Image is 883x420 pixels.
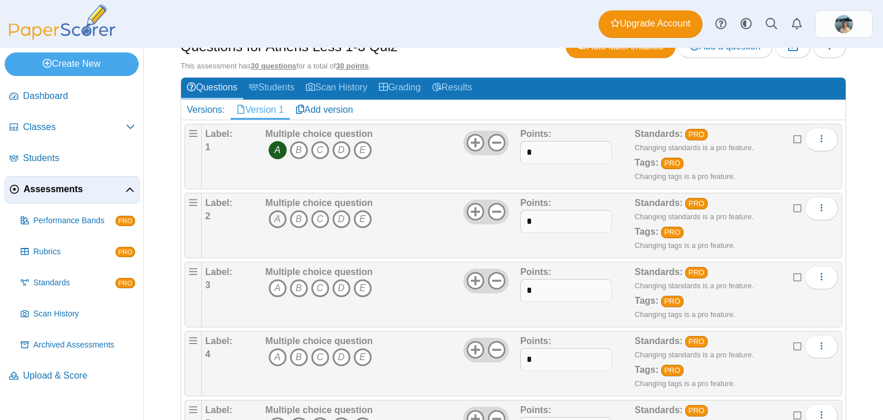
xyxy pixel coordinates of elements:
a: PRO [685,336,708,348]
span: Dashboard [23,90,135,102]
i: A [268,348,287,366]
span: Brandon Morris [835,15,853,33]
span: Add a question [690,41,761,51]
i: D [332,279,351,297]
i: E [354,279,372,297]
span: Standards [33,277,116,289]
span: Classes [23,121,126,133]
small: Changing standards is a pro feature. [635,281,754,290]
a: Add version [290,100,359,120]
i: C [311,210,329,228]
span: Scan History [33,308,135,320]
i: D [332,141,351,159]
a: ps.NccdWi6NOCiW0Iw0 [815,10,873,38]
span: Archived Assessments [33,339,135,351]
b: Tags: [635,158,658,167]
a: Students [243,78,300,99]
i: E [354,210,372,228]
a: Dashboard [5,83,140,110]
small: Changing tags is a pro feature. [635,379,735,388]
a: PaperScorer [5,32,120,41]
a: Scan History [16,300,140,328]
b: Tags: [635,365,658,375]
b: Label: [205,405,232,415]
b: Multiple choice question [266,405,373,415]
a: Upgrade Account [598,10,702,38]
a: Students [5,145,140,173]
a: PRO [685,129,708,140]
span: PRO [116,247,135,257]
u: 30 questions [251,62,296,70]
button: More options [805,128,838,151]
b: Multiple choice question [266,198,373,208]
span: Rubrics [33,246,116,258]
a: Results [427,78,478,99]
b: Standards: [635,336,683,346]
b: 3 [205,280,210,290]
a: Questions [181,78,243,99]
i: B [290,210,308,228]
b: Standards: [635,129,683,139]
b: Tags: [635,296,658,306]
a: Upload & Score [5,362,140,390]
a: PRO [685,405,708,417]
small: Changing tags is a pro feature. [635,241,735,250]
div: Drag handle [185,193,202,258]
a: Assessments [5,176,140,204]
small: Changing tags is a pro feature. [635,310,735,319]
b: Label: [205,336,232,346]
b: 2 [205,211,210,221]
div: Drag handle [185,124,202,189]
i: C [311,348,329,366]
b: Label: [205,198,232,208]
span: PRO [116,216,135,226]
a: Classes [5,114,140,142]
i: E [354,348,372,366]
b: Points: [520,129,551,139]
i: D [332,210,351,228]
a: PRO [685,267,708,278]
span: PRO [116,278,135,288]
i: A [268,141,287,159]
i: C [311,141,329,159]
a: Standards PRO [16,269,140,297]
b: Points: [520,267,551,277]
small: Changing standards is a pro feature. [635,212,754,221]
b: Standards: [635,198,683,208]
u: 30 points [336,62,368,70]
a: Scan History [300,78,373,99]
b: 4 [205,349,210,359]
i: E [354,141,372,159]
a: PRO [661,227,684,238]
b: Tags: [635,227,658,236]
div: Drag handle [185,331,202,396]
div: Drag handle [185,262,202,327]
button: More options [805,266,838,289]
i: B [290,279,308,297]
small: Changing tags is a pro feature. [635,172,735,181]
span: Upload & Score [23,369,135,382]
b: Points: [520,198,551,208]
div: This assessment has for a total of . [181,61,846,71]
i: A [268,279,287,297]
a: Version 1 [231,100,290,120]
img: PaperScorer [5,5,120,40]
small: Changing standards is a pro feature. [635,350,754,359]
i: B [290,348,308,366]
b: Points: [520,405,551,415]
a: Archived Assessments [16,331,140,359]
b: 1 [205,142,210,152]
a: PRO [685,198,708,209]
b: Label: [205,267,232,277]
a: Alerts [784,12,809,37]
button: More options [805,335,838,358]
a: PRO [661,365,684,376]
a: PRO [661,296,684,307]
span: Performance Bands [33,215,116,227]
i: C [311,279,329,297]
i: B [290,141,308,159]
a: Performance Bands PRO [16,207,140,235]
div: Versions: [181,100,231,120]
a: PRO [661,158,684,169]
a: Grading [373,78,427,99]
